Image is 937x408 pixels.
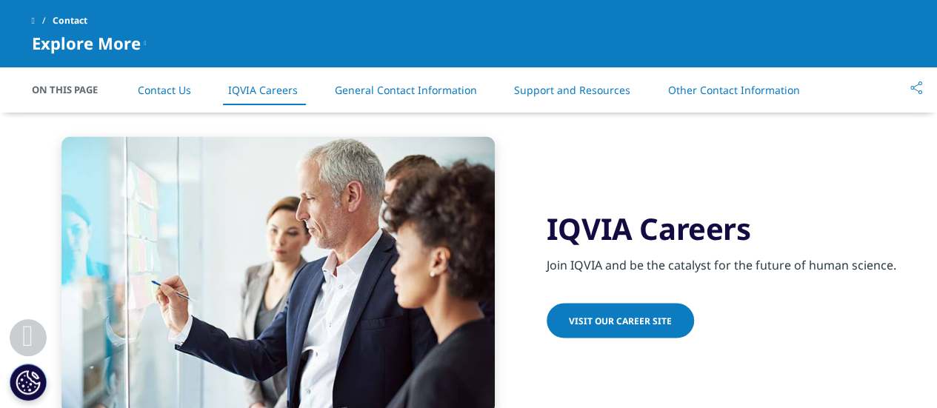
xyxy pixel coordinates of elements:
a: Support and Resources [514,83,630,97]
a: Contact Us [138,83,191,97]
span: Visit our Career Site [569,314,672,327]
a: IQVIA Careers [228,83,298,97]
a: Other Contact Information [667,83,799,97]
span: On This Page [32,82,113,97]
a: General Contact Information [335,83,477,97]
a: Visit our Career Site [547,303,694,338]
div: Join IQVIA and be the catalyst for the future of human science. [547,247,906,273]
span: Explore More [32,34,141,52]
button: Cookies Settings [10,364,47,401]
span: Contact [53,7,87,34]
h3: IQVIA Careers [547,210,906,247]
